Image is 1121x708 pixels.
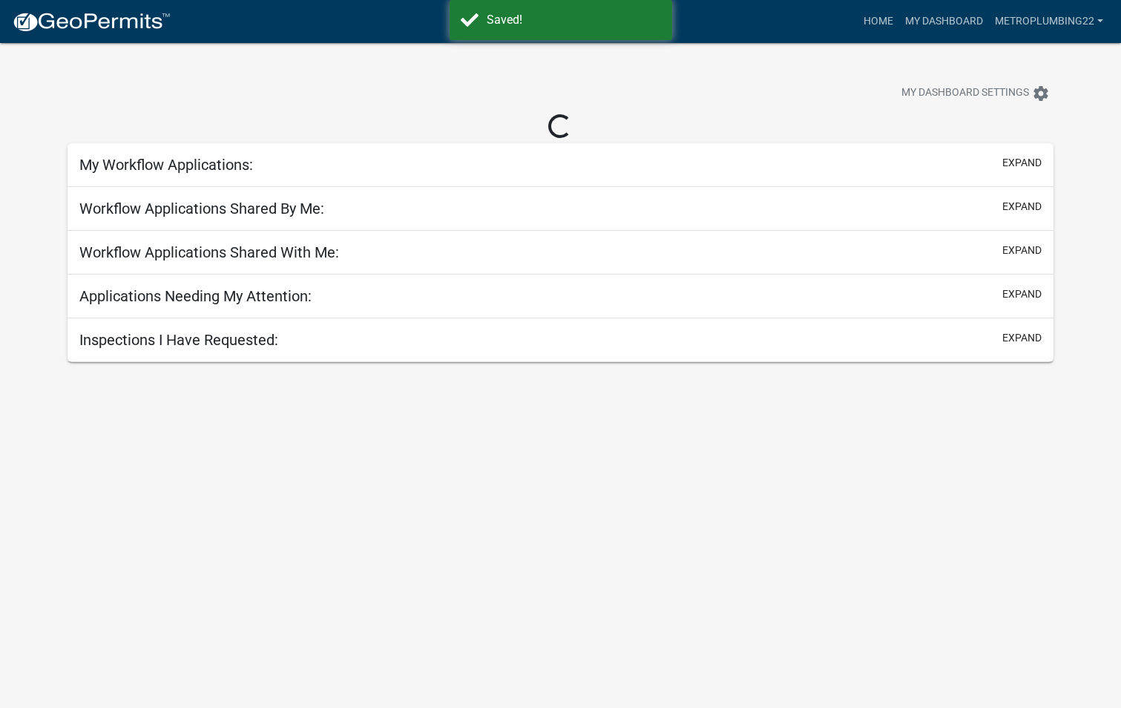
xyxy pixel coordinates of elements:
[1002,155,1042,171] button: expand
[1002,199,1042,214] button: expand
[1032,85,1050,102] i: settings
[989,7,1109,36] a: metroplumbing22
[1002,286,1042,302] button: expand
[1002,243,1042,258] button: expand
[79,200,324,217] h5: Workflow Applications Shared By Me:
[901,85,1029,102] span: My Dashboard Settings
[899,7,989,36] a: My Dashboard
[79,287,312,305] h5: Applications Needing My Attention:
[79,243,339,261] h5: Workflow Applications Shared With Me:
[890,79,1062,108] button: My Dashboard Settingssettings
[858,7,899,36] a: Home
[487,11,661,29] div: Saved!
[79,156,253,174] h5: My Workflow Applications:
[1002,330,1042,346] button: expand
[79,331,278,349] h5: Inspections I Have Requested:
